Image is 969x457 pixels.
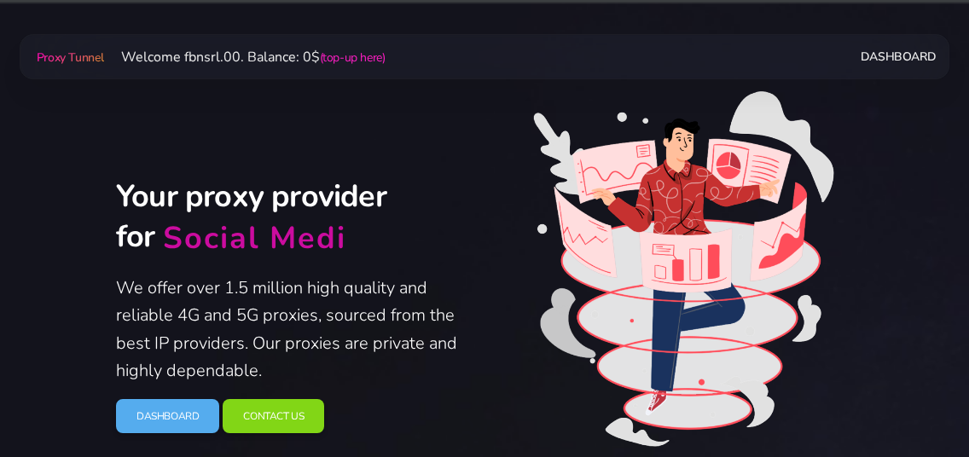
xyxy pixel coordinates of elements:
div: Social Medi [163,219,346,259]
iframe: Webchat Widget [886,374,948,436]
p: We offer over 1.5 million high quality and reliable 4G and 5G proxies, sourced from the best IP p... [116,275,474,385]
a: (top-up here) [320,49,386,66]
a: Dashboard [116,399,219,434]
span: Proxy Tunnel [37,49,104,66]
a: Dashboard [861,41,936,72]
span: Welcome fbnsrl.00. Balance: 0$ [107,48,386,67]
a: Proxy Tunnel [33,43,107,71]
h2: Your proxy provider for [116,177,474,260]
a: Contact Us [223,399,324,434]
